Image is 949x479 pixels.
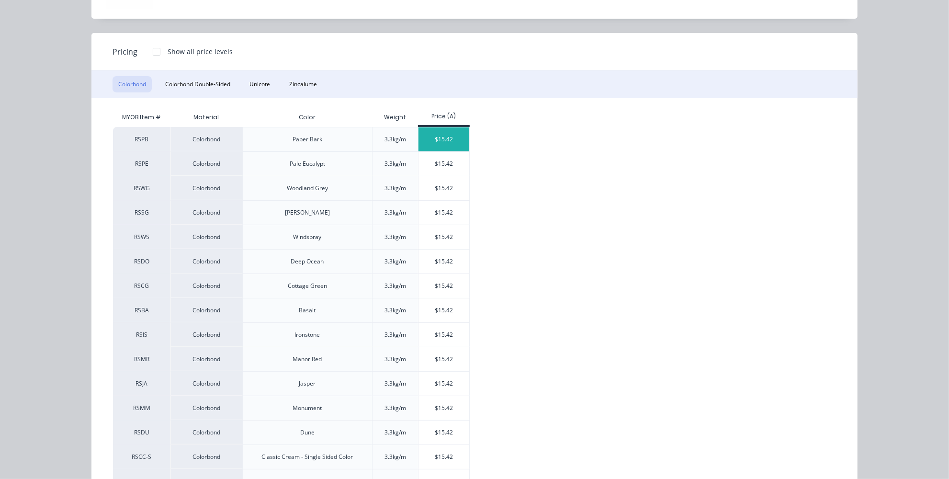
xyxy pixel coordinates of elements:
div: Weight [376,105,414,129]
div: $15.42 [418,396,470,420]
div: Windspray [294,233,322,241]
div: 3.3kg/m [384,428,406,437]
div: $15.42 [418,176,470,200]
div: Monument [293,404,322,412]
div: Colorbond [170,225,242,249]
div: 3.3kg/m [384,208,406,217]
span: Pricing [113,46,137,57]
div: 3.3kg/m [384,404,406,412]
div: $15.42 [418,323,470,347]
div: $15.42 [418,298,470,322]
div: RSWS [113,225,170,249]
div: Colorbond [170,127,242,151]
div: Paper Bark [293,135,322,144]
div: $15.42 [418,347,470,371]
div: RSMR [113,347,170,371]
div: Colorbond [170,249,242,274]
button: Unicote [244,76,276,92]
div: Colorbond [170,151,242,176]
div: RSCC-S [113,445,170,469]
div: $15.42 [418,201,470,225]
div: RSSG [113,200,170,225]
div: $15.42 [418,127,470,151]
div: 3.3kg/m [384,331,406,339]
div: Price (A) [418,112,470,121]
div: Jasper [299,379,316,388]
div: Pale Eucalypt [290,160,325,168]
div: Colorbond [170,371,242,396]
div: Material [170,108,242,127]
div: Woodland Grey [287,184,328,193]
div: Basalt [299,306,316,315]
div: Colorbond [170,298,242,322]
div: Colorbond [170,322,242,347]
div: Show all price levels [168,46,233,57]
div: RSDU [113,420,170,445]
button: Colorbond Double-Sided [159,76,236,92]
div: Cottage Green [288,282,327,290]
div: 3.3kg/m [384,306,406,315]
div: $15.42 [418,250,470,274]
div: RSWG [113,176,170,200]
div: Colorbond [170,396,242,420]
div: RSJA [113,371,170,396]
div: $15.42 [418,274,470,298]
div: $15.42 [418,225,470,249]
div: Colorbond [170,347,242,371]
div: RSCG [113,274,170,298]
div: 3.3kg/m [384,233,406,241]
div: Colorbond [170,274,242,298]
div: 3.3kg/m [384,355,406,364]
div: Dune [300,428,315,437]
div: $15.42 [418,152,470,176]
div: $15.42 [418,445,470,469]
div: 3.3kg/m [384,184,406,193]
div: $15.42 [418,421,470,445]
div: Color [291,105,323,129]
div: 3.3kg/m [384,379,406,388]
div: Colorbond [170,420,242,445]
div: RSIS [113,322,170,347]
div: Deep Ocean [291,257,324,266]
div: Colorbond [170,176,242,200]
div: Ironstone [295,331,320,339]
button: Colorbond [113,76,152,92]
div: RSBA [113,298,170,322]
div: 3.3kg/m [384,257,406,266]
div: RSPB [113,127,170,151]
div: 3.3kg/m [384,282,406,290]
div: RSMM [113,396,170,420]
button: Zincalume [283,76,323,92]
div: 3.3kg/m [384,135,406,144]
div: [PERSON_NAME] [285,208,330,217]
div: MYOB Item # [113,108,170,127]
div: 3.3kg/m [384,160,406,168]
div: Classic Cream - Single Sided Color [262,453,353,461]
div: Colorbond [170,200,242,225]
div: 3.3kg/m [384,453,406,461]
div: RSPE [113,151,170,176]
div: Manor Red [293,355,322,364]
div: RSDO [113,249,170,274]
div: Colorbond [170,445,242,469]
div: $15.42 [418,372,470,396]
